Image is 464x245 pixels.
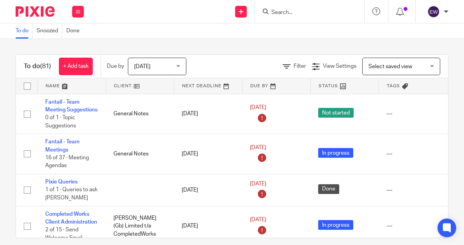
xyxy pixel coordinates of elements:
[45,212,97,225] a: Completed Works Client Administration
[250,105,266,110] span: [DATE]
[107,62,124,70] p: Due by
[37,23,62,39] a: Snoozed
[318,148,353,158] span: In progress
[271,9,341,16] input: Search
[45,227,82,241] span: 2 of 15 · Send Welcome Email
[250,145,266,150] span: [DATE]
[16,23,33,39] a: To do
[40,63,51,69] span: (81)
[174,174,242,206] td: [DATE]
[250,181,266,187] span: [DATE]
[106,134,174,174] td: General Notes
[387,84,400,88] span: Tags
[174,94,242,134] td: [DATE]
[134,64,151,69] span: [DATE]
[318,108,354,118] span: Not started
[45,187,97,201] span: 1 of 1 · Queries to ask [PERSON_NAME]
[106,94,174,134] td: General Notes
[24,62,51,71] h1: To do
[45,139,80,152] a: Fantail - Team Meetings
[368,64,412,69] span: Select saved view
[45,99,97,113] a: Fantail - Team Meeting Suggestions
[323,63,356,69] span: View Settings
[16,6,55,17] img: Pixie
[45,179,78,185] a: Pixie Queries
[427,5,440,18] img: svg%3E
[318,184,339,194] span: Done
[59,58,93,75] a: + Add task
[318,220,353,230] span: In progress
[294,63,306,69] span: Filter
[174,134,242,174] td: [DATE]
[250,217,266,222] span: [DATE]
[45,115,76,129] span: 0 of 1 · Topic Suggestions
[45,155,89,169] span: 16 of 37 · Meeting Agendas
[66,23,83,39] a: Done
